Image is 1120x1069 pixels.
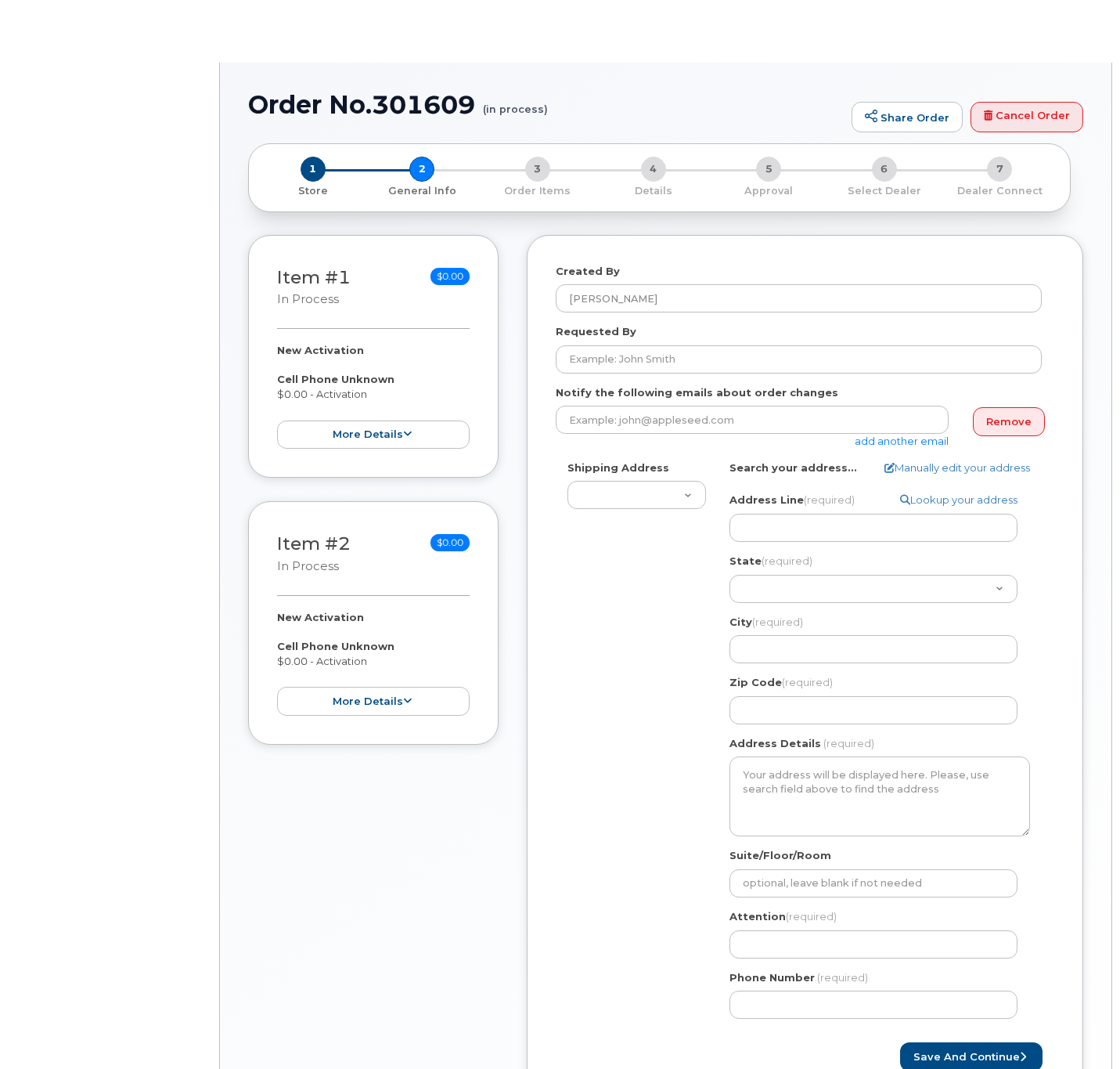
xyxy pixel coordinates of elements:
[782,676,833,688] span: (required)
[729,675,833,690] label: Zip Code
[556,385,838,400] label: Notify the following emails about order changes
[430,534,470,551] span: $0.00
[729,848,831,863] label: Suite/Floor/Room
[556,345,1042,374] input: Example: John Smith
[556,324,636,339] label: Requested By
[823,737,874,749] span: (required)
[752,616,803,628] span: (required)
[762,554,812,567] span: (required)
[852,102,963,133] a: Share Order
[277,640,394,652] strong: Cell Phone Unknown
[277,610,470,716] div: $0.00 - Activation
[567,460,669,475] label: Shipping Address
[248,91,844,118] h1: Order No.301609
[277,611,364,623] strong: New Activation
[261,182,365,198] a: 1 Store
[277,421,470,450] button: more details
[277,559,339,573] small: in process
[729,970,815,985] label: Phone Number
[786,910,837,923] span: (required)
[729,869,1017,897] input: optional, leave blank if not needed
[900,493,1017,507] a: Lookup your address
[430,268,470,285] span: $0.00
[277,292,339,306] small: in process
[483,91,548,115] small: (in process)
[277,687,470,716] button: more details
[277,343,470,449] div: $0.00 - Activation
[729,736,821,751] label: Address Details
[855,435,949,447] a: add another email
[971,102,1083,133] a: Cancel Order
[729,554,812,569] label: State
[804,493,855,506] span: (required)
[268,184,358,198] p: Store
[884,460,1030,475] a: Manually edit your address
[277,373,394,385] strong: Cell Phone Unknown
[301,157,326,182] span: 1
[729,615,803,630] label: City
[556,264,620,279] label: Created By
[729,909,837,924] label: Attention
[729,493,855,507] label: Address Line
[556,406,949,434] input: Example: john@appleseed.com
[277,344,364,356] strong: New Activation
[817,971,868,984] span: (required)
[277,534,351,574] h3: Item #2
[729,460,857,475] label: Search your address...
[973,407,1045,436] a: Remove
[277,268,351,308] h3: Item #1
